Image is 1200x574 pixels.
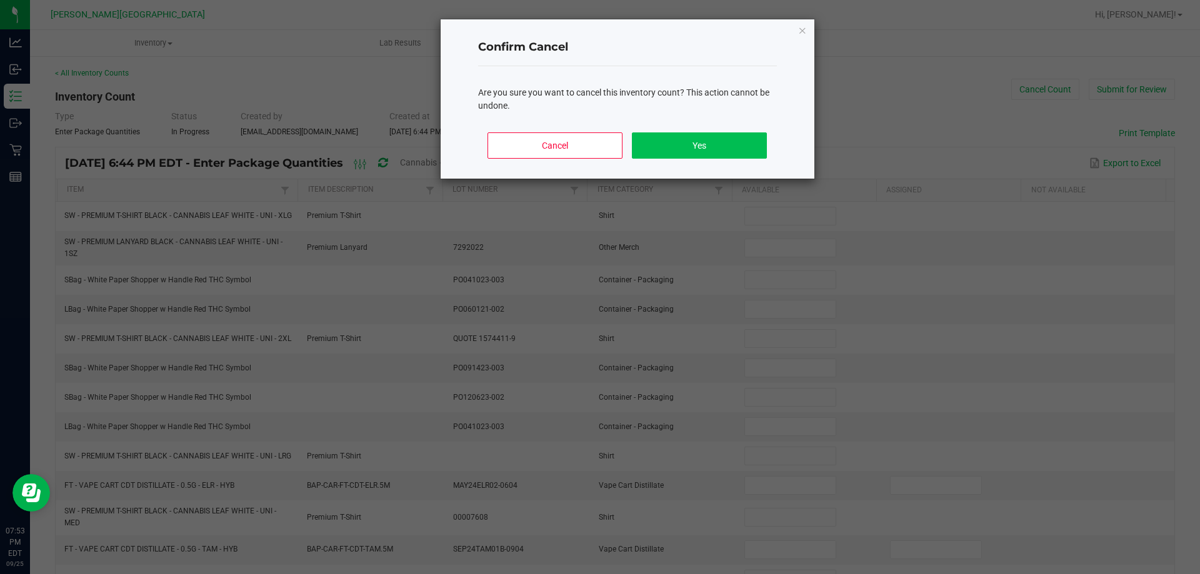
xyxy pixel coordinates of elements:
button: Close [798,22,807,37]
h4: Confirm Cancel [478,39,777,56]
div: Are you sure you want to cancel this inventory count? This action cannot be undone. [478,86,777,112]
button: Yes [632,132,766,159]
button: Cancel [487,132,622,159]
iframe: Resource center [12,474,50,512]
